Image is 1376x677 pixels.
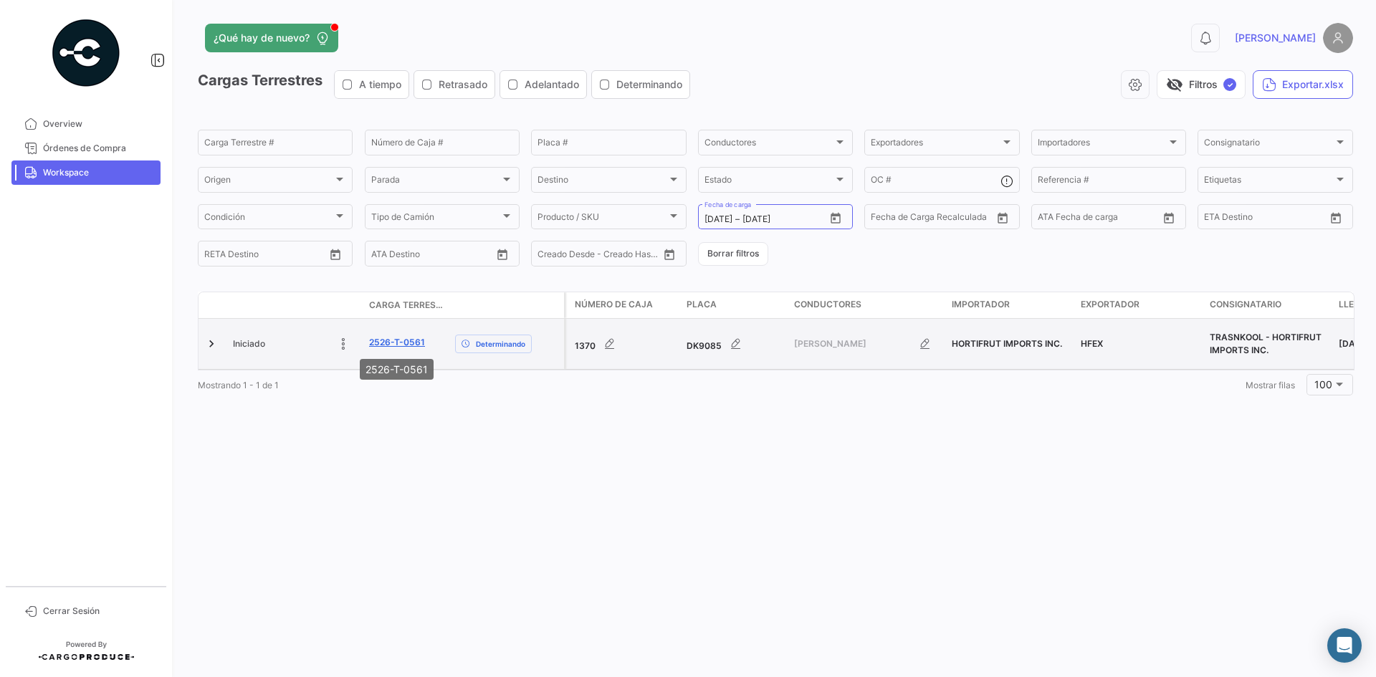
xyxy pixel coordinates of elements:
[363,293,449,317] datatable-header-cell: Carga Terrestre #
[369,299,444,312] span: Carga Terrestre #
[371,214,500,224] span: Tipo de Camión
[616,77,682,92] span: Determinando
[1075,292,1204,318] datatable-header-cell: Exportador
[687,330,783,358] div: DK9085
[198,380,279,390] span: Mostrando 1 - 1 de 1
[11,136,161,160] a: Órdenes de Compra
[1314,378,1332,390] span: 100
[992,207,1013,229] button: Open calendar
[659,244,680,265] button: Open calendar
[414,71,494,98] button: Retrasado
[952,298,1010,311] span: Importador
[43,166,155,179] span: Workspace
[500,71,586,98] button: Adelantado
[907,214,964,224] input: Hasta
[11,160,161,185] a: Workspace
[371,177,500,187] span: Parada
[871,214,897,224] input: Desde
[1240,214,1297,224] input: Hasta
[566,292,681,318] datatable-header-cell: Número de Caja
[214,31,310,45] span: ¿Qué hay de nuevo?
[698,242,768,266] button: Borrar filtros
[704,140,833,150] span: Conductores
[537,251,591,261] input: Creado Desde
[952,338,1062,349] span: HORTIFRUT IMPORTS INC.
[1158,207,1180,229] button: Open calendar
[788,292,946,318] datatable-header-cell: Conductores
[50,17,122,89] img: powered-by.png
[371,251,415,261] input: ATA Desde
[794,337,911,350] span: [PERSON_NAME]
[198,70,694,99] h3: Cargas Terrestres
[369,336,425,349] a: 2526-T-0561
[205,24,338,52] button: ¿Qué hay de nuevo?
[325,244,346,265] button: Open calendar
[204,177,333,187] span: Origen
[233,337,265,350] span: Iniciado
[43,117,155,130] span: Overview
[1210,298,1281,311] span: Consignatario
[1204,292,1333,318] datatable-header-cell: Consignatario
[537,214,666,224] span: Producto / SKU
[681,292,788,318] datatable-header-cell: Placa
[735,214,740,224] span: –
[360,359,434,380] div: 2526-T-0561
[1038,140,1167,150] span: Importadores
[1253,70,1353,99] button: Exportar.xlsx
[1204,214,1230,224] input: Desde
[537,177,666,187] span: Destino
[742,214,800,224] input: Hasta
[1038,214,1081,224] input: ATA Desde
[1157,70,1246,99] button: visibility_offFiltros✓
[704,177,833,187] span: Estado
[492,244,513,265] button: Open calendar
[240,251,297,261] input: Hasta
[1323,23,1353,53] img: placeholder-user.png
[575,330,675,358] div: 1370
[1166,76,1183,93] span: visibility_off
[946,292,1075,318] datatable-header-cell: Importador
[476,338,525,350] span: Determinando
[871,140,1000,150] span: Exportadores
[43,142,155,155] span: Órdenes de Compra
[1204,140,1333,150] span: Consignatario
[1246,380,1295,390] span: Mostrar filas
[1235,31,1316,45] span: [PERSON_NAME]
[575,298,653,311] span: Número de Caja
[227,299,363,311] datatable-header-cell: Estado
[11,112,161,136] a: Overview
[335,71,408,98] button: A tiempo
[43,605,155,618] span: Cerrar Sesión
[1204,177,1333,187] span: Etiquetas
[204,251,230,261] input: Desde
[204,214,333,224] span: Condición
[204,337,219,351] a: Expand/Collapse Row
[1325,207,1347,229] button: Open calendar
[359,77,401,92] span: A tiempo
[825,207,846,229] button: Open calendar
[687,298,717,311] span: Placa
[794,298,861,311] span: Conductores
[1081,338,1103,349] span: HFEX
[1091,214,1149,224] input: ATA Hasta
[1327,628,1362,663] div: Abrir Intercom Messenger
[1223,78,1236,91] span: ✓
[601,251,658,261] input: Creado Hasta
[439,77,487,92] span: Retrasado
[1210,332,1322,355] span: TRASNKOOL - HORTIFRUT IMPORTS INC.
[592,71,689,98] button: Determinando
[525,77,579,92] span: Adelantado
[425,251,482,261] input: ATA Hasta
[1081,298,1139,311] span: Exportador
[704,214,732,224] input: Desde
[449,299,564,311] datatable-header-cell: Delay Status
